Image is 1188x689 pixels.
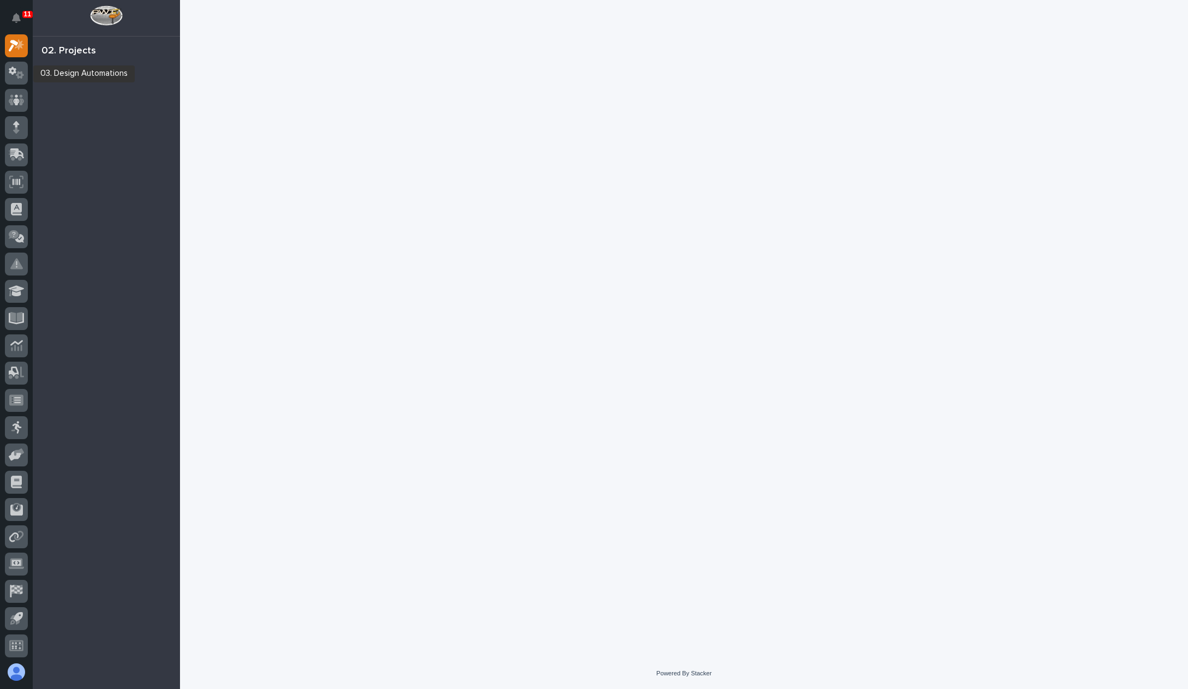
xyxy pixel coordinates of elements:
[41,45,96,57] div: 02. Projects
[656,670,711,676] a: Powered By Stacker
[24,10,31,18] p: 11
[14,13,28,31] div: Notifications11
[5,7,28,29] button: Notifications
[5,661,28,684] button: users-avatar
[90,5,122,26] img: Workspace Logo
